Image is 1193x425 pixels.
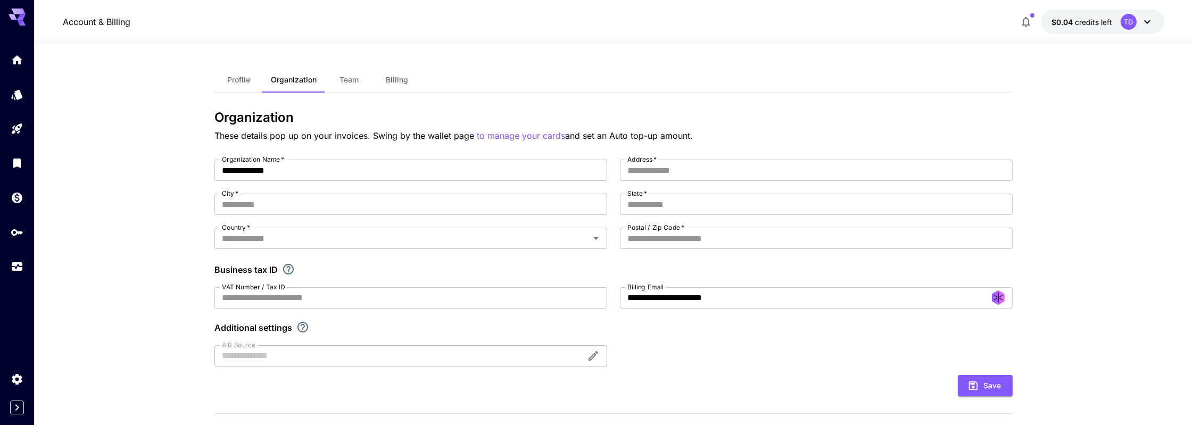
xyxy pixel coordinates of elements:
[386,75,408,85] span: Billing
[477,129,565,143] button: to manage your cards
[1051,18,1075,27] span: $0.04
[11,53,23,66] div: Home
[1121,14,1137,30] div: TD
[282,263,295,276] svg: If you are a business tax registrant, please enter your business tax ID here.
[627,282,664,291] label: Billing Email
[1051,16,1112,28] div: $0.0422
[627,223,684,232] label: Postal / Zip Code
[214,321,292,334] p: Additional settings
[339,75,359,85] span: Team
[222,189,238,198] label: City
[1075,18,1112,27] span: credits left
[227,75,250,85] span: Profile
[222,340,255,349] label: AIR Source
[11,372,23,386] div: Settings
[565,130,693,141] span: and set an Auto top-up amount.
[10,401,24,414] button: Expand sidebar
[1041,10,1164,34] button: $0.0422TD
[958,375,1013,397] button: Save
[11,122,23,136] div: Playground
[11,260,23,273] div: Usage
[627,155,657,164] label: Address
[222,282,285,291] label: VAT Number / Tax ID
[11,226,23,239] div: API Keys
[11,156,23,170] div: Library
[296,321,309,334] svg: Explore additional customization settings
[11,88,23,101] div: Models
[222,223,250,232] label: Country
[63,15,130,28] nav: breadcrumb
[222,155,284,164] label: Organization Name
[627,189,647,198] label: State
[11,191,23,204] div: Wallet
[214,110,1013,125] h3: Organization
[63,15,130,28] a: Account & Billing
[214,130,477,141] span: These details pop up on your invoices. Swing by the wallet page
[214,263,278,276] p: Business tax ID
[589,231,603,246] button: Open
[271,75,317,85] span: Organization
